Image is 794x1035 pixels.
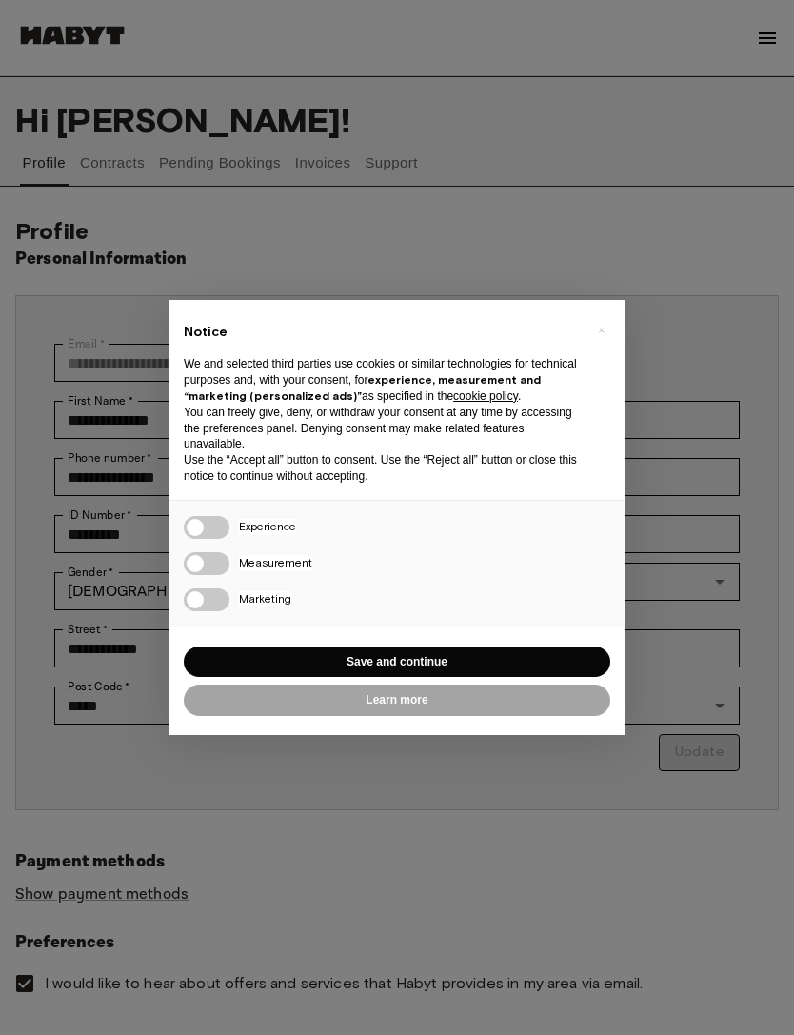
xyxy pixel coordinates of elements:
[184,405,580,452] p: You can freely give, deny, or withdraw your consent at any time by accessing the preferences pane...
[184,356,580,404] p: We and selected third parties use cookies or similar technologies for technical purposes and, wit...
[184,647,610,678] button: Save and continue
[453,389,518,403] a: cookie policy
[598,319,605,342] span: ×
[586,315,616,346] button: Close this notice
[184,372,541,403] strong: experience, measurement and “marketing (personalized ads)”
[239,591,291,607] span: Marketing
[184,452,580,485] p: Use the “Accept all” button to consent. Use the “Reject all” button or close this notice to conti...
[184,685,610,716] button: Learn more
[239,555,312,571] span: Measurement
[184,323,580,342] h2: Notice
[239,519,296,535] span: Experience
